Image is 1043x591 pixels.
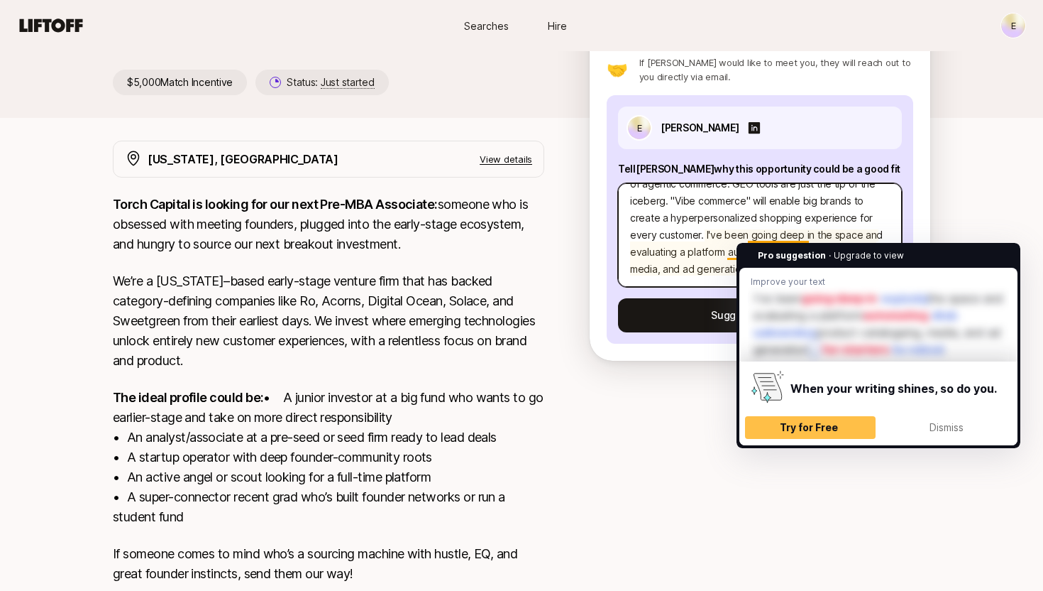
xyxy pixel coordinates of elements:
p: $5,000 Match Incentive [113,70,247,95]
p: [US_STATE], [GEOGRAPHIC_DATA] [148,150,338,168]
p: If [PERSON_NAME] would like to meet you, they will reach out to you directly via email. [639,55,913,84]
p: If someone comes to mind who’s a sourcing machine with hustle, EQ, and great founder instincts, s... [113,544,544,584]
textarea: To enrich screen reader interactions, please activate Accessibility in Grammarly extension settings [618,183,902,287]
p: View details [480,152,532,166]
p: 🤝 [607,61,628,78]
p: [PERSON_NAME] [661,119,739,136]
span: Searches [464,18,509,33]
p: Status: [287,74,374,91]
a: Searches [451,13,521,39]
span: Just started [321,76,375,89]
a: Hire [521,13,592,39]
p: • A junior investor at a big fund who wants to go earlier-stage and take on more direct responsib... [113,388,544,527]
strong: Torch Capital is looking for our next Pre-MBA Associate: [113,197,438,212]
p: E [637,119,642,136]
p: We’re a [US_STATE]–based early-stage venture firm that has backed category-defining companies lik... [113,271,544,371]
p: Tell [PERSON_NAME] why this opportunity could be a good fit [618,161,902,178]
span: Hire [548,18,567,33]
strong: The ideal profile could be: [113,390,263,405]
p: someone who is obsessed with meeting founders, plugged into the early-stage ecosystem, and hungry... [113,195,544,254]
p: E [1011,17,1016,34]
button: Suggest yourself [618,298,902,332]
button: E [1000,13,1026,38]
